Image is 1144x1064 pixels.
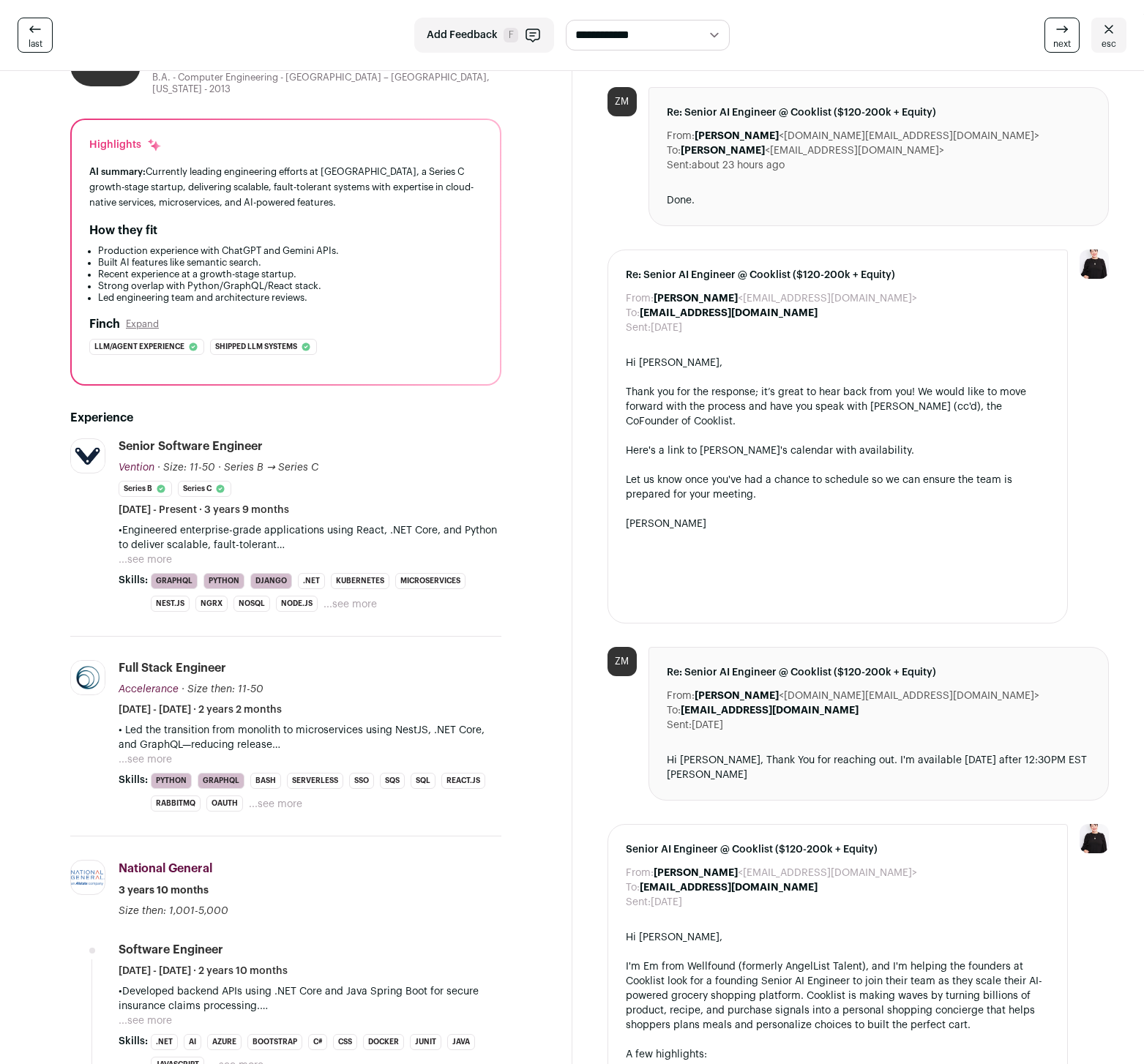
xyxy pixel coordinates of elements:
li: Built AI features like semantic search. [98,257,482,269]
h2: Finch [89,315,120,333]
div: Currently leading engineering efforts at [GEOGRAPHIC_DATA], a Series C growth-stage startup, deli... [89,164,482,210]
li: Serverless [287,773,343,789]
div: Hi [PERSON_NAME], Thank You for reaching out. I'm available [DATE] after 12:30PM EST [PERSON_NAME] [667,753,1091,782]
li: Led engineering team and architecture reviews. [98,292,482,304]
div: [PERSON_NAME] [626,517,1050,531]
li: JUnit [410,1034,441,1050]
button: Add Feedback F [414,18,554,53]
button: ...see more [119,552,172,567]
li: Bootstrap [247,1034,302,1050]
li: .NET [151,1034,178,1050]
div: A few highlights: [626,1047,1050,1062]
div: ZM [607,87,637,116]
img: 9240684-medium_jpg [1080,250,1109,279]
span: · Size then: 11-50 [182,684,263,694]
span: Skills: [119,773,148,787]
span: F [504,28,518,42]
dt: Sent: [667,158,692,173]
b: [EMAIL_ADDRESS][DOMAIN_NAME] [681,705,859,716]
li: NgRx [195,596,228,612]
li: C# [308,1034,327,1050]
li: OAuth [206,795,243,812]
span: Accelerance [119,684,179,694]
h2: How they fit [89,222,157,239]
dd: <[EMAIL_ADDRESS][DOMAIN_NAME]> [654,866,917,880]
a: esc [1091,18,1126,53]
div: ZM [607,647,637,676]
span: [DATE] - [DATE] · 2 years 2 months [119,703,282,717]
dt: To: [667,143,681,158]
p: •Developed backend APIs using .NET Core and Java Spring Boot for secure insurance claims processing. [119,984,501,1014]
div: Senior Software Engineer [119,438,263,454]
dd: <[DOMAIN_NAME][EMAIL_ADDRESS][DOMAIN_NAME]> [695,689,1039,703]
dt: From: [667,689,695,703]
dd: <[DOMAIN_NAME][EMAIL_ADDRESS][DOMAIN_NAME]> [695,129,1039,143]
dd: <[EMAIL_ADDRESS][DOMAIN_NAME]> [681,143,944,158]
li: CSS [333,1034,357,1050]
span: Vention [119,462,154,473]
li: .NET [298,573,325,589]
dt: Sent: [626,321,651,335]
img: ca7579c539334d354e7b74a8337bbeabfa9c47f5702f344dac01a9b6a0d0e550.jpg [71,661,105,694]
dt: From: [626,866,654,880]
p: • Led the transition from monolith to microservices using NestJS, .NET Core, and GraphQL—reducing... [119,723,501,752]
div: B.A. - Computer Engineering - [GEOGRAPHIC_DATA] – [GEOGRAPHIC_DATA], [US_STATE] - 2013 [152,72,501,95]
span: Re: Senior AI Engineer @ Cooklist ($120-200k + Equity) [626,268,1050,282]
span: Skills: [119,1034,148,1049]
li: SQL [411,773,435,789]
li: Azure [207,1034,242,1050]
span: Re: Senior AI Engineer @ Cooklist ($120-200k + Equity) [667,665,1091,680]
li: Django [250,573,292,589]
li: Nest.js [151,596,190,612]
b: [PERSON_NAME] [695,131,779,141]
b: [PERSON_NAME] [695,691,779,701]
b: [PERSON_NAME] [654,868,738,878]
a: Here's a link to [PERSON_NAME]'s calendar with availability. [626,446,914,456]
li: bash [250,773,281,789]
dt: To: [667,703,681,718]
div: I'm Em from Wellfound (formerly AngelList Talent), and I'm helping the founders at Cooklist look ... [626,959,1050,1033]
dt: To: [626,880,640,895]
button: ...see more [249,797,302,812]
span: next [1053,38,1071,50]
div: Highlights [89,138,162,152]
button: ...see more [119,1014,172,1028]
li: React.js [441,773,485,789]
button: ...see more [119,752,172,767]
li: SQS [380,773,405,789]
h2: Experience [70,409,501,427]
span: Shipped llm systems [215,340,297,354]
span: Llm/agent experience [94,340,184,354]
a: next [1044,18,1080,53]
li: AI [184,1034,201,1050]
li: GraphQL [198,773,244,789]
li: Java [447,1034,475,1050]
li: SSO [349,773,374,789]
img: 9240684-medium_jpg [1080,824,1109,853]
li: Kubernetes [331,573,389,589]
li: Python [151,773,192,789]
li: Strong overlap with Python/GraphQL/React stack. [98,280,482,292]
span: Re: Senior AI Engineer @ Cooklist ($120-200k + Equity) [667,105,1091,120]
span: esc [1102,38,1116,50]
dt: From: [626,291,654,306]
span: Series B → Series C [224,462,318,473]
li: Recent experience at a growth-stage startup. [98,269,482,280]
span: 3 years 10 months [119,883,209,898]
li: Python [203,573,244,589]
a: last [18,18,53,53]
dt: From: [667,129,695,143]
dt: To: [626,306,640,321]
span: National General [119,863,212,874]
span: · Size: 11-50 [157,462,215,473]
dd: [DATE] [692,718,723,733]
dt: Sent: [667,718,692,733]
div: Full Stack Engineer [119,660,226,676]
span: · [218,460,221,475]
p: •Engineered enterprise-grade applications using React, .NET Core, and Python to deliver scalable,... [119,523,501,552]
dd: about 23 hours ago [692,158,785,173]
img: d62b007680495db59e499de8ba95b2af223fb184c386b41d2931de845dba4e8c.png [71,870,105,886]
li: NoSQL [233,596,270,612]
span: [DATE] - Present · 3 years 9 months [119,503,289,517]
span: Skills: [119,573,148,588]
